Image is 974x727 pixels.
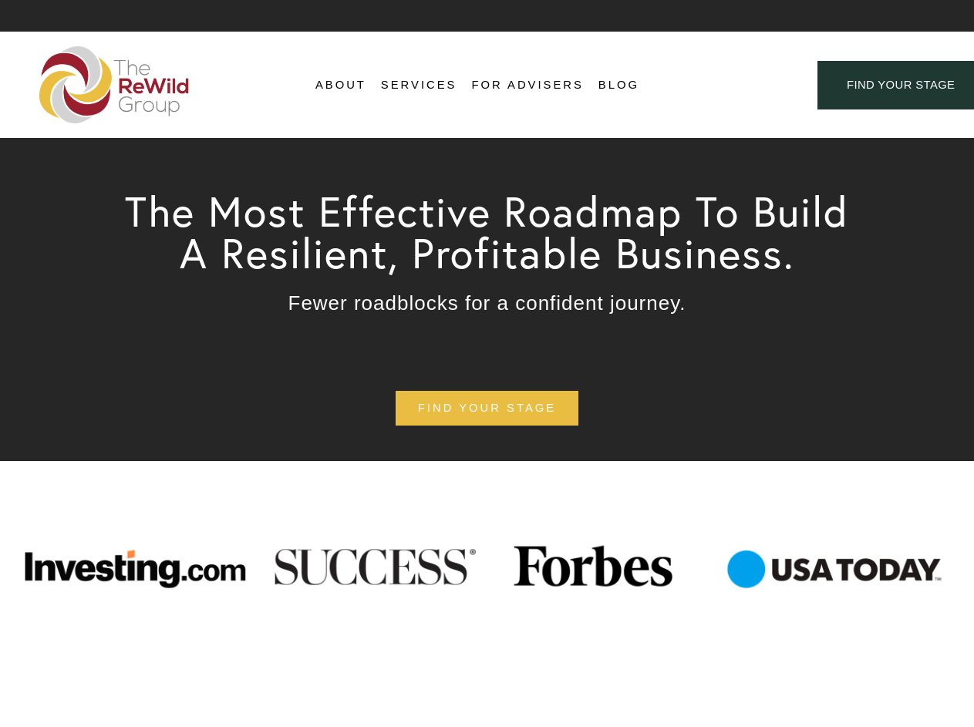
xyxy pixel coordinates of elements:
a: folder dropdown [381,74,457,97]
span: The Most Effective Roadmap To Build A Resilient, Profitable Business. [125,185,862,279]
a: folder dropdown [315,74,366,97]
span: Fewer roadblocks for a confident journey. [288,291,686,315]
img: The ReWild Group [39,46,190,123]
a: For Advisers [471,74,583,97]
a: find your stage [396,391,578,426]
a: Blog [598,74,639,97]
span: About [315,75,366,96]
span: Services [381,75,457,96]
